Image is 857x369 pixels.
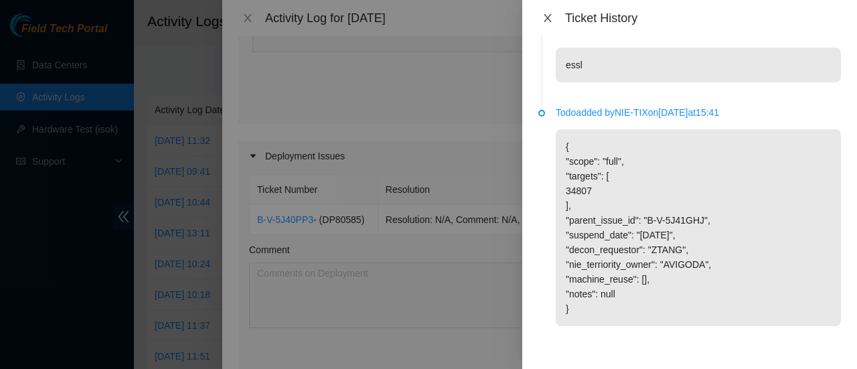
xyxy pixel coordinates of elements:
[538,12,557,25] button: Close
[556,48,841,82] p: essl
[565,11,841,25] div: Ticket History
[556,105,841,120] p: Todo added by NIE-TIX on [DATE] at 15:41
[542,13,553,23] span: close
[556,129,841,326] p: { "scope": "full", "targets": [ 34807 ], "parent_issue_id": "B-V-5J41GHJ", "suspend_date": "[DATE...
